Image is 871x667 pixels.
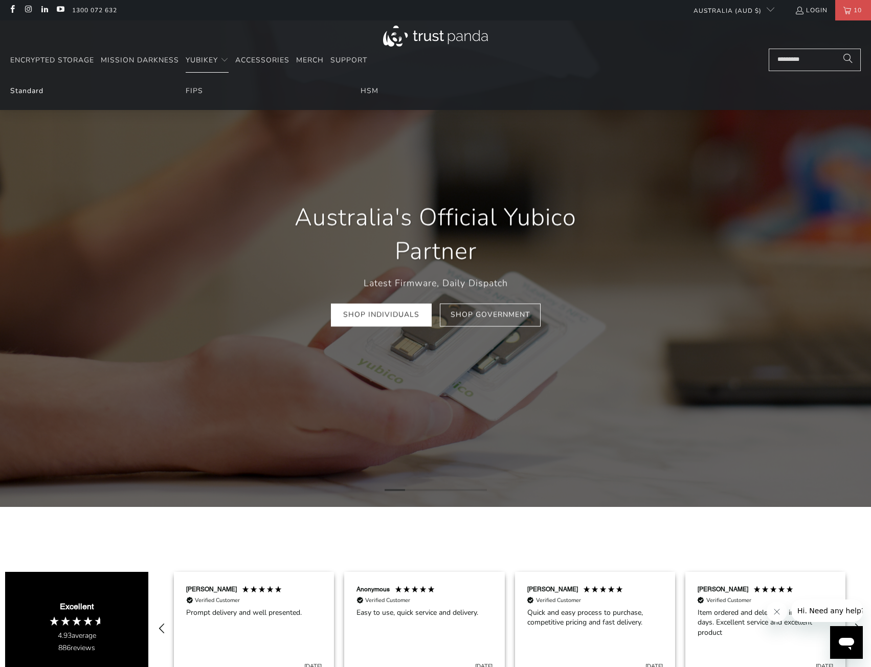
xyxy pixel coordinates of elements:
div: [PERSON_NAME] [698,585,748,594]
a: Merch [296,49,324,73]
div: Anonymous [356,585,390,594]
span: Support [330,55,367,65]
div: [PERSON_NAME] [527,585,578,594]
div: Excellent [60,601,94,612]
button: Search [835,49,861,71]
a: Trust Panda Australia on YouTube [56,6,64,14]
nav: Translation missing: en.navigation.header.main_nav [10,49,367,73]
li: Page dot 4 [446,489,466,491]
a: HSM [361,86,378,96]
a: Encrypted Storage [10,49,94,73]
span: YubiKey [186,55,218,65]
div: 5 Stars [753,585,796,596]
li: Page dot 5 [466,489,487,491]
div: Item ordered and deleivered in just a few days. Excellent service and excellent product [698,608,833,638]
span: Hi. Need any help? [6,7,74,15]
a: Trust Panda Australia on LinkedIn [40,6,49,14]
li: Page dot 3 [426,489,446,491]
a: Accessories [235,49,289,73]
iframe: Reviews Widget [5,527,866,558]
span: Mission Darkness [101,55,179,65]
span: Encrypted Storage [10,55,94,65]
li: Page dot 2 [405,489,426,491]
div: 5 Stars [241,585,285,596]
div: REVIEWS.io Carousel Scroll Left [150,616,174,641]
summary: YubiKey [186,49,229,73]
a: Login [795,5,828,16]
div: [PERSON_NAME] [186,585,237,594]
a: FIPS [186,86,203,96]
a: Shop Individuals [331,303,432,326]
p: Latest Firmware, Daily Dispatch [267,276,605,291]
iframe: Close message [767,602,787,622]
div: Verified Customer [365,596,410,604]
div: Prompt delivery and well presented. [186,608,322,618]
div: Quick and easy process to purchase, competitive pricing and fast delivery. [527,608,663,628]
div: 5 Stars [394,585,438,596]
input: Search... [769,49,861,71]
span: Accessories [235,55,289,65]
iframe: Message from company [791,599,863,622]
div: 4.93 Stars [49,615,105,627]
h1: Australia's Official Yubico Partner [267,201,605,269]
iframe: Button to launch messaging window [830,626,863,659]
div: Verified Customer [536,596,581,604]
div: Verified Customer [706,596,751,604]
a: Standard [10,86,43,96]
a: Shop Government [440,303,541,326]
span: 4.93 [58,631,72,640]
a: Support [330,49,367,73]
div: Easy to use, quick service and delivery. [356,608,492,618]
div: Verified Customer [195,596,240,604]
img: Trust Panda Australia [383,26,488,47]
a: Trust Panda Australia on Instagram [24,6,32,14]
div: average [58,631,96,641]
div: 5 Stars [583,585,626,596]
a: 1300 072 632 [72,5,117,16]
span: 886 [58,643,71,653]
li: Page dot 1 [385,489,405,491]
a: Trust Panda Australia on Facebook [8,6,16,14]
div: reviews [58,643,95,653]
span: Merch [296,55,324,65]
a: Mission Darkness [101,49,179,73]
